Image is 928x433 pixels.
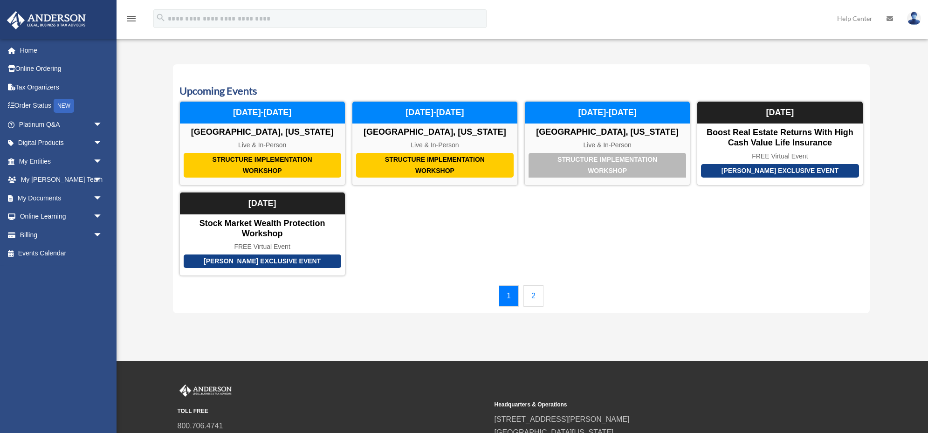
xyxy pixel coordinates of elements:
[697,128,862,148] div: Boost Real Estate Returns with High Cash Value Life Insurance
[529,153,686,178] div: Structure Implementation Workshop
[7,171,117,189] a: My [PERSON_NAME] Teamarrow_drop_down
[7,207,117,226] a: Online Learningarrow_drop_down
[7,244,112,263] a: Events Calendar
[7,96,117,116] a: Order StatusNEW
[178,385,234,397] img: Anderson Advisors Platinum Portal
[907,12,921,25] img: User Pic
[697,152,862,160] div: FREE Virtual Event
[352,102,517,124] div: [DATE]-[DATE]
[352,101,518,186] a: Structure Implementation Workshop [GEOGRAPHIC_DATA], [US_STATE] Live & In-Person [DATE]-[DATE]
[184,254,341,268] div: [PERSON_NAME] Exclusive Event
[7,226,117,244] a: Billingarrow_drop_down
[126,16,137,24] a: menu
[525,141,690,149] div: Live & In-Person
[7,134,117,152] a: Digital Productsarrow_drop_down
[352,127,517,137] div: [GEOGRAPHIC_DATA], [US_STATE]
[93,226,112,245] span: arrow_drop_down
[93,134,112,153] span: arrow_drop_down
[499,285,519,307] a: 1
[179,101,345,186] a: Structure Implementation Workshop [GEOGRAPHIC_DATA], [US_STATE] Live & In-Person [DATE]-[DATE]
[7,60,117,78] a: Online Ordering
[7,115,117,134] a: Platinum Q&Aarrow_drop_down
[697,102,862,124] div: [DATE]
[4,11,89,29] img: Anderson Advisors Platinum Portal
[179,192,345,276] a: [PERSON_NAME] Exclusive Event Stock Market Wealth Protection Workshop FREE Virtual Event [DATE]
[93,189,112,208] span: arrow_drop_down
[179,84,863,98] h3: Upcoming Events
[93,171,112,190] span: arrow_drop_down
[7,41,117,60] a: Home
[184,153,341,178] div: Structure Implementation Workshop
[525,102,690,124] div: [DATE]-[DATE]
[701,164,859,178] div: [PERSON_NAME] Exclusive Event
[178,406,488,416] small: TOLL FREE
[524,101,690,186] a: Structure Implementation Workshop [GEOGRAPHIC_DATA], [US_STATE] Live & In-Person [DATE]-[DATE]
[7,189,117,207] a: My Documentsarrow_drop_down
[525,127,690,137] div: [GEOGRAPHIC_DATA], [US_STATE]
[93,207,112,227] span: arrow_drop_down
[495,415,630,423] a: [STREET_ADDRESS][PERSON_NAME]
[523,285,543,307] a: 2
[7,152,117,171] a: My Entitiesarrow_drop_down
[180,219,345,239] div: Stock Market Wealth Protection Workshop
[7,78,117,96] a: Tax Organizers
[697,101,863,186] a: [PERSON_NAME] Exclusive Event Boost Real Estate Returns with High Cash Value Life Insurance FREE ...
[180,141,345,149] div: Live & In-Person
[495,400,805,410] small: Headquarters & Operations
[180,192,345,215] div: [DATE]
[93,152,112,171] span: arrow_drop_down
[93,115,112,134] span: arrow_drop_down
[180,243,345,251] div: FREE Virtual Event
[180,102,345,124] div: [DATE]-[DATE]
[356,153,514,178] div: Structure Implementation Workshop
[180,127,345,137] div: [GEOGRAPHIC_DATA], [US_STATE]
[178,422,223,430] a: 800.706.4741
[54,99,74,113] div: NEW
[126,13,137,24] i: menu
[352,141,517,149] div: Live & In-Person
[156,13,166,23] i: search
